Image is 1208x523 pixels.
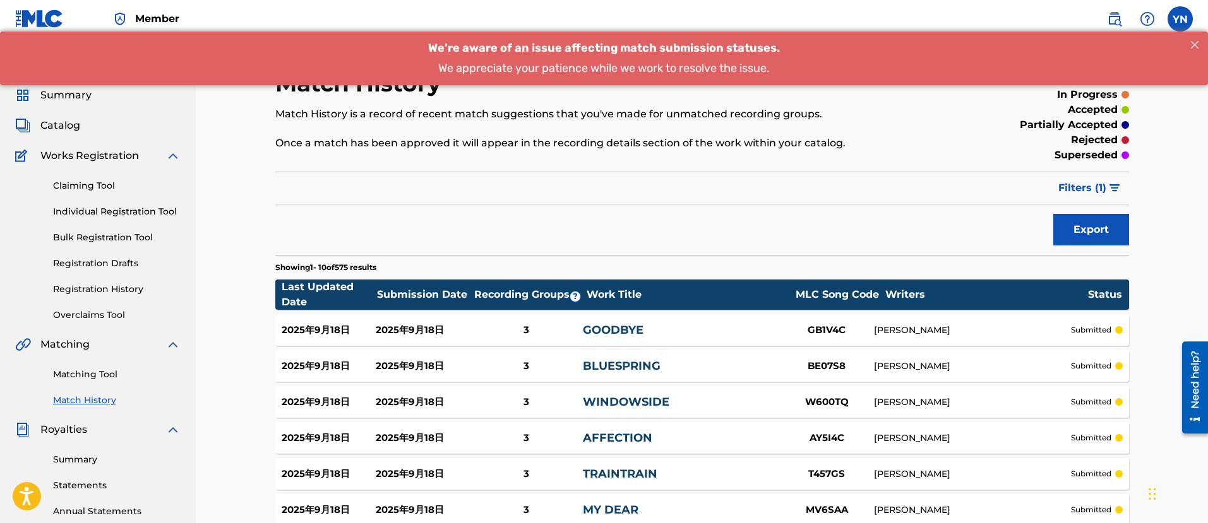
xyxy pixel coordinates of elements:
span: We’re aware of an issue affecting match submission statuses. [428,9,780,23]
a: TRAINTRAIN [583,467,657,481]
a: Claiming Tool [53,179,181,192]
a: Summary [53,453,181,466]
button: Filters (1) [1051,172,1129,204]
div: Work Title [587,287,789,302]
img: filter [1109,184,1120,192]
a: Matching Tool [53,368,181,381]
img: Works Registration [15,148,32,163]
div: 2025年9月18日 [282,467,376,481]
iframe: Resource Center [1173,337,1208,438]
img: Summary [15,88,30,103]
img: MLC Logo [15,9,64,28]
div: [PERSON_NAME] [874,432,1070,445]
span: Member [135,11,179,26]
div: チャットウィジェット [1145,462,1208,523]
a: Match History [53,394,181,407]
span: We appreciate your patience while we work to resolve the issue. [438,30,770,44]
div: Recording Groups [472,287,586,302]
p: partially accepted [1020,117,1118,132]
div: [PERSON_NAME] [874,503,1070,517]
a: WINDOWSIDE [583,395,669,409]
div: Submission Date [377,287,472,302]
div: 2025年9月18日 [376,323,470,338]
span: Filters ( 1 ) [1058,180,1106,196]
img: Top Rightsholder [112,11,128,26]
p: superseded [1055,148,1118,163]
img: search [1107,11,1122,26]
p: submitted [1071,468,1111,479]
p: Once a match has been approved it will appear in the recording details section of the work within... [275,136,933,151]
a: SummarySummary [15,88,92,103]
a: Statements [53,479,181,492]
div: 2025年9月18日 [376,503,470,517]
div: 2025年9月18日 [376,395,470,409]
div: [PERSON_NAME] [874,360,1070,373]
img: Royalties [15,422,30,437]
div: BE07S8 [779,359,874,373]
div: T457GS [779,467,874,481]
a: AFFECTION [583,431,652,445]
a: BLUESPRING [583,359,661,373]
span: Matching [40,337,90,352]
div: MLC Song Code [790,287,885,302]
div: 3 [470,431,583,445]
span: Catalog [40,118,80,133]
div: 2025年9月18日 [282,359,376,373]
p: in progress [1057,87,1118,102]
p: submitted [1071,324,1111,336]
iframe: Chat Widget [1145,462,1208,523]
div: 2025年9月18日 [376,359,470,373]
button: Export [1053,214,1129,245]
a: MY DEAR [583,503,638,517]
p: accepted [1068,102,1118,117]
div: Writers [885,287,1087,302]
img: help [1140,11,1155,26]
div: 3 [470,503,583,517]
div: 2025年9月18日 [282,431,376,445]
p: submitted [1071,432,1111,444]
div: Last Updated Date [282,279,376,310]
img: expand [165,422,181,437]
img: expand [165,337,181,352]
span: ? [570,291,580,302]
div: 3 [470,323,583,338]
a: CatalogCatalog [15,118,80,133]
div: Help [1135,6,1160,32]
div: [PERSON_NAME] [874,467,1070,481]
div: 3 [470,467,583,481]
a: Individual Registration Tool [53,205,181,218]
a: Bulk Registration Tool [53,231,181,244]
a: Registration Drafts [53,257,181,270]
p: submitted [1071,504,1111,515]
div: 2025年9月18日 [282,323,376,338]
p: rejected [1071,132,1118,148]
a: Registration History [53,283,181,296]
p: submitted [1071,360,1111,372]
img: Matching [15,337,31,352]
div: 3 [470,395,583,409]
div: GB1V4C [779,323,874,338]
div: 2025年9月18日 [376,467,470,481]
a: Public Search [1102,6,1127,32]
a: GOODBYE [583,323,643,337]
a: Overclaims Tool [53,309,181,322]
a: Annual Statements [53,505,181,518]
img: Catalog [15,118,30,133]
div: 3 [470,359,583,373]
div: MV6SAA [779,503,874,517]
p: submitted [1071,396,1111,408]
div: Status [1088,287,1122,302]
div: W600TQ [779,395,874,409]
div: 2025年9月18日 [376,431,470,445]
div: 2025年9月18日 [282,503,376,517]
span: Works Registration [40,148,139,163]
span: Summary [40,88,92,103]
div: ドラッグ [1149,475,1156,513]
p: Match History is a record of recent match suggestions that you've made for unmatched recording gr... [275,107,933,122]
div: [PERSON_NAME] [874,324,1070,337]
span: Royalties [40,422,87,437]
div: [PERSON_NAME] [874,396,1070,409]
p: Showing 1 - 10 of 575 results [275,262,376,273]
